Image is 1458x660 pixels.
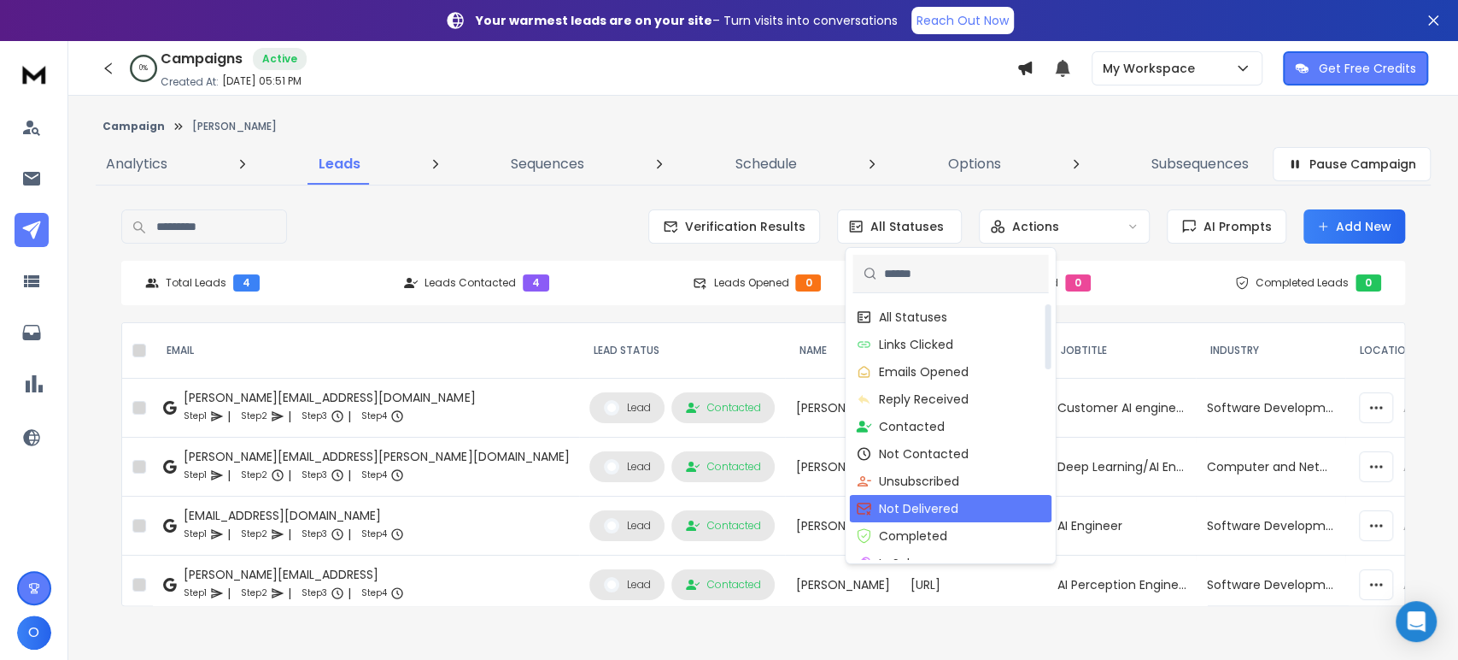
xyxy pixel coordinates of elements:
[795,274,821,292] div: 0
[96,144,178,185] a: Analytics
[425,276,516,290] p: Leads Contacted
[1256,276,1349,290] p: Completed Leads
[1196,556,1345,615] td: Software Development
[1319,60,1416,77] p: Get Free Credits
[911,7,1014,34] a: Reach Out Now
[947,154,1000,174] p: Options
[785,379,899,438] td: [PERSON_NAME]
[916,12,1009,29] p: Reach Out Now
[308,144,371,185] a: Leads
[1196,438,1345,497] td: Computer and Network Security
[241,585,267,602] p: Step 2
[184,467,207,484] p: Step 1
[1046,379,1196,438] td: Customer AI engineer
[713,276,788,290] p: Leads Opened
[579,323,785,379] th: LEAD STATUS
[253,48,307,70] div: Active
[227,467,231,484] p: |
[878,418,944,435] p: Contacted
[1167,209,1286,244] button: AI Prompts
[523,274,549,292] div: 4
[17,616,51,650] button: O
[1273,147,1431,181] button: Pause Campaign
[735,154,797,174] p: Schedule
[878,336,952,353] p: Links Clicked
[725,144,807,185] a: Schedule
[184,526,207,543] p: Step 1
[233,274,260,292] div: 4
[184,585,207,602] p: Step 1
[161,49,243,69] h1: Campaigns
[1046,323,1196,379] th: JobTitle
[153,323,579,379] th: EMAIL
[878,309,946,326] p: All Statuses
[361,585,387,602] p: Step 4
[1141,144,1259,185] a: Subsequences
[785,497,899,556] td: [PERSON_NAME]
[184,408,207,425] p: Step 1
[302,585,327,602] p: Step 3
[302,408,327,425] p: Step 3
[1046,497,1196,556] td: AI Engineer
[1283,51,1428,85] button: Get Free Credits
[106,154,167,174] p: Analytics
[227,526,231,543] p: |
[878,391,968,408] p: Reply Received
[288,585,291,602] p: |
[604,518,650,533] div: Lead
[878,363,968,380] p: Emails Opened
[1046,556,1196,615] td: AI Perception Engineer
[1396,601,1437,642] div: Open Intercom Messenger
[1046,438,1196,497] td: Deep Learning/AI Engineer
[1303,209,1405,244] button: Add New
[878,527,946,545] p: Completed
[102,120,165,133] button: Campaign
[227,408,231,425] p: |
[17,58,51,90] img: logo
[686,460,760,474] div: Contacted
[361,408,387,425] p: Step 4
[192,120,277,133] p: [PERSON_NAME]
[878,500,957,517] p: Not Delivered
[476,12,898,29] p: – Turn visits into conversations
[361,526,387,543] p: Step 4
[288,467,291,484] p: |
[1197,218,1272,235] span: AI Prompts
[686,578,760,592] div: Contacted
[361,467,387,484] p: Step 4
[319,154,360,174] p: Leads
[348,526,351,543] p: |
[476,12,712,29] strong: Your warmest leads are on your site
[241,408,267,425] p: Step 2
[288,526,291,543] p: |
[348,585,351,602] p: |
[785,438,899,497] td: [PERSON_NAME]
[184,566,404,583] div: [PERSON_NAME][EMAIL_ADDRESS]
[1012,218,1059,235] p: Actions
[1151,154,1249,174] p: Subsequences
[686,401,760,415] div: Contacted
[1196,497,1345,556] td: Software Development
[184,448,569,465] div: [PERSON_NAME][EMAIL_ADDRESS][PERSON_NAME][DOMAIN_NAME]
[302,467,327,484] p: Step 3
[348,408,351,425] p: |
[241,526,267,543] p: Step 2
[604,400,650,415] div: Lead
[501,144,594,185] a: Sequences
[678,218,805,235] span: Verification Results
[878,445,968,463] p: Not Contacted
[348,467,351,484] p: |
[878,555,974,572] p: In Subsequence
[648,209,820,244] button: Verification Results
[785,323,899,379] th: NAME
[166,276,226,290] p: Total Leads
[184,507,404,524] div: [EMAIL_ADDRESS][DOMAIN_NAME]
[604,459,650,474] div: Lead
[1356,274,1381,292] div: 0
[1196,379,1345,438] td: Software Development
[161,75,219,89] p: Created At:
[139,63,148,74] p: 0 %
[1065,274,1091,292] div: 0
